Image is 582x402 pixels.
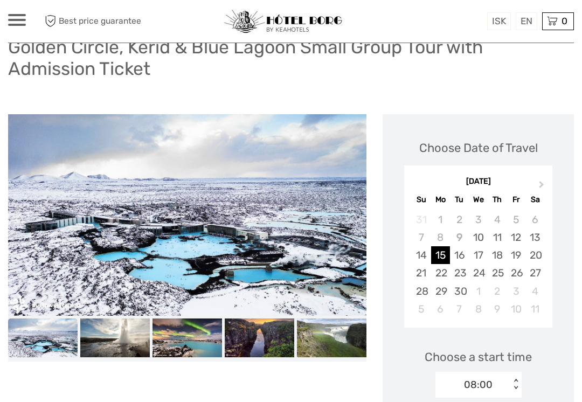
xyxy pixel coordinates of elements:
[425,349,532,365] span: Choose a start time
[450,264,469,282] div: Choose Tuesday, September 23rd, 2025
[412,228,431,246] div: Not available Sunday, September 7th, 2025
[224,10,342,33] img: 97-048fac7b-21eb-4351-ac26-83e096b89eb3_logo_small.jpg
[8,114,366,316] img: 5d15484774a24c969ea176960bff7f4c_main_slider.jpeg
[516,12,537,30] div: EN
[507,282,525,300] div: Choose Friday, October 3rd, 2025
[8,318,78,358] img: 5d15484774a24c969ea176960bff7f4c_slider_thumbnail.jpeg
[507,211,525,228] div: Not available Friday, September 5th, 2025
[525,192,544,207] div: Sa
[412,192,431,207] div: Su
[412,264,431,282] div: Choose Sunday, September 21st, 2025
[469,246,488,264] div: Choose Wednesday, September 17th, 2025
[80,318,150,358] img: 6e04dd7c0e4d4fc499d456a8b0d64eb9_slider_thumbnail.jpeg
[511,379,520,390] div: < >
[469,192,488,207] div: We
[431,211,450,228] div: Not available Monday, September 1st, 2025
[525,282,544,300] div: Choose Saturday, October 4th, 2025
[488,282,507,300] div: Choose Thursday, October 2nd, 2025
[469,228,488,246] div: Choose Wednesday, September 10th, 2025
[407,211,549,318] div: month 2025-09
[507,246,525,264] div: Choose Friday, September 19th, 2025
[534,179,551,196] button: Next Month
[297,318,366,358] img: 76eb495e1aed4192a316e241461509b3_slider_thumbnail.jpeg
[488,211,507,228] div: Not available Thursday, September 4th, 2025
[507,264,525,282] div: Choose Friday, September 26th, 2025
[469,300,488,318] div: Choose Wednesday, October 8th, 2025
[450,211,469,228] div: Not available Tuesday, September 2nd, 2025
[431,246,450,264] div: Choose Monday, September 15th, 2025
[412,246,431,264] div: Choose Sunday, September 14th, 2025
[412,300,431,318] div: Choose Sunday, October 5th, 2025
[525,264,544,282] div: Choose Saturday, September 27th, 2025
[560,16,569,26] span: 0
[15,19,122,27] p: We're away right now. Please check back later!
[431,192,450,207] div: Mo
[488,300,507,318] div: Choose Thursday, October 9th, 2025
[488,264,507,282] div: Choose Thursday, September 25th, 2025
[42,12,150,30] span: Best price guarantee
[507,228,525,246] div: Choose Friday, September 12th, 2025
[431,264,450,282] div: Choose Monday, September 22nd, 2025
[488,228,507,246] div: Choose Thursday, September 11th, 2025
[469,264,488,282] div: Choose Wednesday, September 24th, 2025
[469,211,488,228] div: Not available Wednesday, September 3rd, 2025
[412,282,431,300] div: Choose Sunday, September 28th, 2025
[450,192,469,207] div: Tu
[525,228,544,246] div: Choose Saturday, September 13th, 2025
[412,211,431,228] div: Not available Sunday, August 31st, 2025
[525,246,544,264] div: Choose Saturday, September 20th, 2025
[431,228,450,246] div: Not available Monday, September 8th, 2025
[450,300,469,318] div: Choose Tuesday, October 7th, 2025
[492,16,506,26] span: ISK
[153,318,222,358] img: 78f1bb707dad47c09db76e797c3c6590_slider_thumbnail.jpeg
[525,211,544,228] div: Not available Saturday, September 6th, 2025
[419,140,538,156] div: Choose Date of Travel
[488,246,507,264] div: Choose Thursday, September 18th, 2025
[464,378,493,392] div: 08:00
[225,318,294,358] img: cab6d99a5bd74912b036808e1cb13ef3_slider_thumbnail.jpeg
[450,246,469,264] div: Choose Tuesday, September 16th, 2025
[450,282,469,300] div: Choose Tuesday, September 30th, 2025
[507,300,525,318] div: Choose Friday, October 10th, 2025
[507,192,525,207] div: Fr
[404,176,552,188] div: [DATE]
[525,300,544,318] div: Choose Saturday, October 11th, 2025
[124,17,137,30] button: Open LiveChat chat widget
[450,228,469,246] div: Not available Tuesday, September 9th, 2025
[469,282,488,300] div: Choose Wednesday, October 1st, 2025
[431,282,450,300] div: Choose Monday, September 29th, 2025
[488,192,507,207] div: Th
[431,300,450,318] div: Choose Monday, October 6th, 2025
[8,36,574,80] h1: Golden Circle, Kerid & Blue Lagoon Small Group Tour with Admission Ticket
